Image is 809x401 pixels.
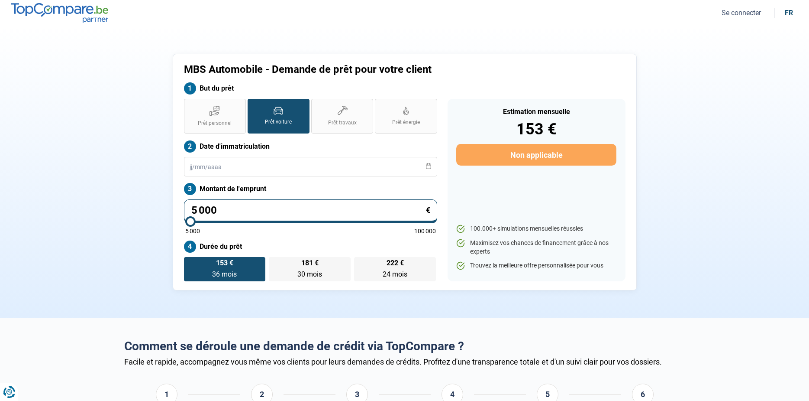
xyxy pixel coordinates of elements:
span: Prêt personnel [198,120,232,127]
label: Durée du prêt [184,241,437,253]
span: Prêt travaux [328,119,357,127]
li: 100.000+ simulations mensuelles réussies [456,225,616,233]
span: 30 mois [297,270,322,278]
label: But du prêt [184,82,437,95]
span: 153 € [216,260,233,267]
button: Se connecter [719,8,764,17]
span: Prêt énergie [392,119,420,126]
input: jj/mm/aaaa [184,157,437,176]
span: 36 mois [212,270,237,278]
span: 222 € [387,260,404,267]
span: 100 000 [414,228,436,234]
div: 153 € [456,121,616,137]
label: Date d'immatriculation [184,140,437,153]
img: TopCompare.be [11,3,108,23]
span: Prêt voiture [265,118,292,126]
h2: Comment se déroule une demande de crédit via TopCompare ? [124,339,685,354]
li: Maximisez vos chances de financement grâce à nos experts [456,239,616,256]
span: 5 000 [185,228,200,234]
li: Trouvez la meilleure offre personnalisée pour vous [456,261,616,270]
span: 181 € [301,260,319,267]
h1: MBS Automobile - Demande de prêt pour votre client [184,63,512,76]
span: € [426,206,430,214]
div: Estimation mensuelle [456,108,616,115]
div: fr [785,9,793,17]
button: Non applicable [456,144,616,166]
label: Montant de l'emprunt [184,183,437,195]
div: Facile et rapide, accompagnez vous même vos clients pour leurs demandes de crédits. Profitez d'un... [124,357,685,366]
span: 24 mois [383,270,407,278]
